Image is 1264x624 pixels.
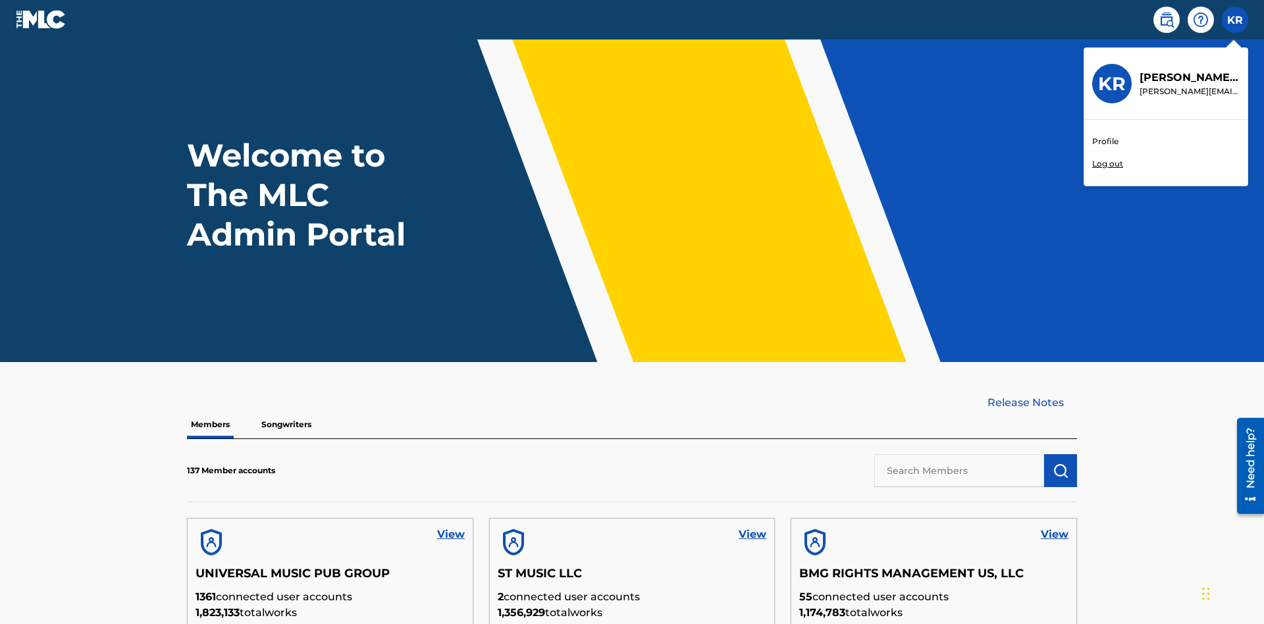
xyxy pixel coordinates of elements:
[1041,527,1068,542] a: View
[187,465,275,477] p: 137 Member accounts
[498,590,504,603] span: 2
[1140,86,1240,97] p: krystal.ribble@themlc.com
[498,605,767,621] p: total works
[1222,7,1248,33] div: User Menu
[187,136,433,254] h1: Welcome to The MLC Admin Portal
[16,10,66,29] img: MLC Logo
[799,589,1068,605] p: connected user accounts
[196,589,465,605] p: connected user accounts
[739,527,766,542] a: View
[196,566,465,589] h5: UNIVERSAL MUSIC PUB GROUP
[1098,72,1126,95] h3: KR
[1053,463,1068,479] img: Search Works
[1227,413,1264,521] iframe: Resource Center
[799,606,845,619] span: 1,174,783
[799,527,831,558] img: account
[799,590,812,603] span: 55
[799,566,1068,589] h5: BMG RIGHTS MANAGEMENT US, LLC
[1188,7,1214,33] div: Help
[799,605,1068,621] p: total works
[257,411,315,438] p: Songwriters
[1092,158,1123,170] p: Log out
[1140,70,1240,86] p: Krystal Ribble
[187,411,234,438] p: Members
[1159,12,1174,28] img: search
[1153,7,1180,33] a: Public Search
[1092,136,1119,147] a: Profile
[1202,574,1210,613] div: Drag
[498,566,767,589] h5: ST MUSIC LLC
[1198,561,1264,624] iframe: Chat Widget
[196,590,216,603] span: 1361
[196,527,227,558] img: account
[1227,13,1243,28] span: KR
[498,589,767,605] p: connected user accounts
[196,605,465,621] p: total works
[498,527,529,558] img: account
[196,606,240,619] span: 1,823,133
[874,454,1044,487] input: Search Members
[437,527,465,542] a: View
[498,606,545,619] span: 1,356,929
[1193,12,1209,28] img: help
[987,395,1077,411] a: Release Notes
